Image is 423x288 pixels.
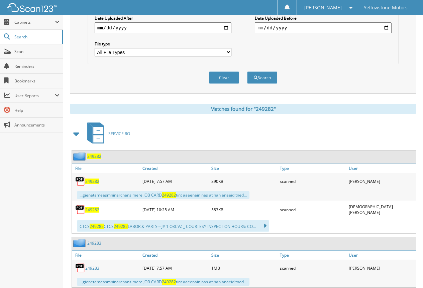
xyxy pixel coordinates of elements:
span: Yellowstone Motors [364,6,408,10]
div: Matches found for "249282" [70,104,416,114]
div: ...gienetameasmninarcnans mere JOB CARD tint aaeenain nas atihan anaeiditned... [77,191,249,199]
label: Date Uploaded Before [255,15,392,21]
span: Cabinets [14,19,55,25]
img: PDF.png [75,176,85,186]
a: 249283 [85,265,99,271]
div: 890KB [210,175,279,188]
img: PDF.png [75,263,85,273]
a: Size [210,164,279,173]
span: [PERSON_NAME] [304,6,342,10]
span: Reminders [14,63,60,69]
span: Bookmarks [14,78,60,84]
div: [PERSON_NAME] [347,261,416,275]
span: Search [14,34,59,40]
div: 1MB [210,261,279,275]
a: 249283 [87,240,101,246]
a: Type [278,164,347,173]
a: SERVICE RO [83,120,130,147]
a: 249282 [85,207,99,213]
button: Search [247,71,277,84]
div: 583KB [210,202,279,217]
span: SERVICE RO [108,131,130,136]
a: 249282 [85,179,99,184]
a: User [347,251,416,260]
a: Created [141,251,210,260]
img: folder2.png [73,152,87,161]
span: Announcements [14,122,60,128]
div: [DATE] 10:25 AM [141,202,210,217]
a: Type [278,251,347,260]
span: User Reports [14,93,55,98]
button: Clear [209,71,239,84]
div: ...gienetameasmninarcnans mere JOB CARD tint aaeenain nas atihan anaeiditned... [77,278,249,286]
a: Size [210,251,279,260]
input: start [95,22,231,33]
span: Help [14,107,60,113]
iframe: Chat Widget [390,256,423,288]
img: folder2.png [73,239,87,247]
span: 249282 [90,224,104,229]
div: [DATE] 7:57 AM [141,175,210,188]
div: CTCS CTCS LABOR & PARTS---J# 1 O3CVZ _ COURTESY INSPECTION HOURS: CO... [77,220,269,232]
a: 249282 [87,154,101,159]
div: [PERSON_NAME] [347,175,416,188]
img: scan123-logo-white.svg [7,3,57,12]
a: User [347,164,416,173]
a: File [72,164,141,173]
label: File type [95,41,231,47]
a: Created [141,164,210,173]
span: Scan [14,49,60,54]
div: scanned [278,202,347,217]
input: end [255,22,392,33]
div: [DATE] 7:57 AM [141,261,210,275]
span: 249282 [162,279,176,285]
div: [DEMOGRAPHIC_DATA][PERSON_NAME] [347,202,416,217]
span: 249282 [162,192,176,198]
div: scanned [278,175,347,188]
a: File [72,251,141,260]
label: Date Uploaded After [95,15,231,21]
span: 249282 [114,224,128,229]
div: scanned [278,261,347,275]
img: PDF.png [75,205,85,215]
